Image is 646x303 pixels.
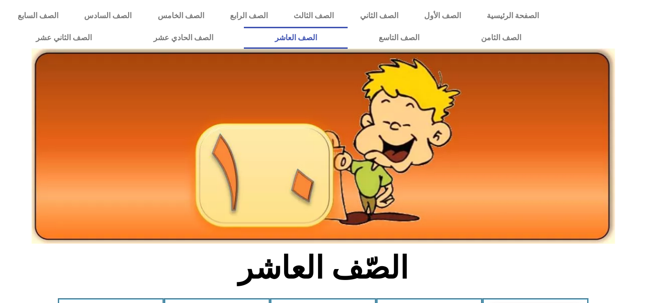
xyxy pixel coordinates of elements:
[474,5,552,27] a: الصفحة الرئيسية
[165,249,481,287] h2: الصّف العاشر
[348,27,450,49] a: الصف التاسع
[145,5,217,27] a: الصف الخامس
[5,27,122,49] a: الصف الثاني عشر
[347,5,411,27] a: الصف الثاني
[281,5,347,27] a: الصف الثالث
[5,5,71,27] a: الصف السابع
[244,27,348,49] a: الصف العاشر
[122,27,244,49] a: الصف الحادي عشر
[217,5,281,27] a: الصف الرابع
[411,5,474,27] a: الصف الأول
[450,27,552,49] a: الصف الثامن
[71,5,144,27] a: الصف السادس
